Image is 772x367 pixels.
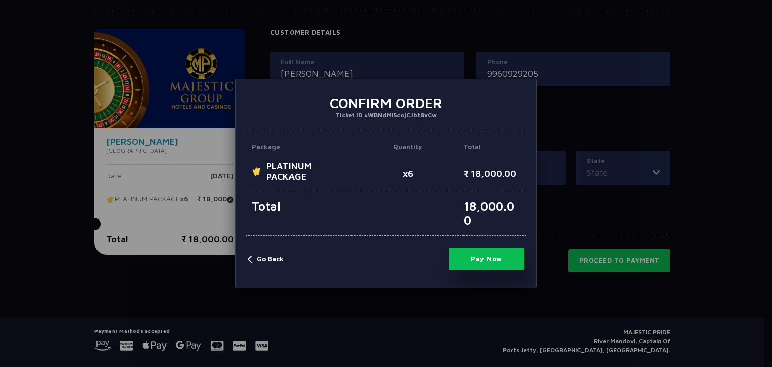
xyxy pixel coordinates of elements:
[449,248,524,270] button: Pay Now
[252,161,352,182] span: PLATINUM PACKAGE
[246,143,352,161] p: Package
[254,111,518,119] p: Ticket ID #WBNdMl5cojCJbt8xCw
[464,143,526,161] p: Total
[352,143,464,161] p: Quantity
[254,95,518,112] h3: Confirm Order
[352,161,464,191] p: x6
[248,254,284,264] button: Go Back
[464,161,526,191] p: ₹ 18,000.00
[252,166,262,177] img: ticket
[246,191,352,236] p: Total
[464,191,526,236] p: 18,000.00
